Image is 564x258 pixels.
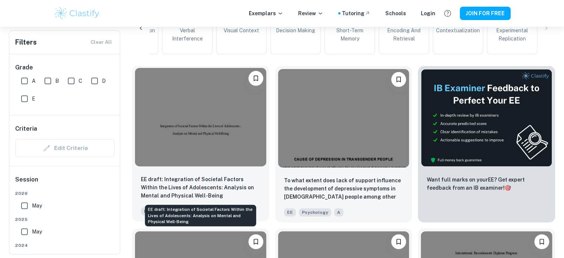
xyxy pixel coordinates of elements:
a: Please log in to bookmark exemplarsEE draft: Integration of Societal Factors Within the Lives of ... [132,66,269,222]
div: Criteria filters are unavailable when searching by topic [15,139,115,157]
span: 2026 [15,190,115,197]
button: Please log in to bookmark exemplars [248,234,263,249]
p: Want full marks on your EE ? Get expert feedback from an IB examiner! [427,176,546,192]
span: A [334,208,343,216]
button: Please log in to bookmark exemplars [391,72,406,87]
span: 2024 [15,242,115,249]
p: EE draft: Integration of Societal Factors Within the Lives of Adolescents: Analysis on Mental and... [141,175,260,200]
span: Verbal Interference [165,26,209,43]
span: C [79,77,82,85]
span: May [32,202,42,210]
span: Contextualization [436,26,480,35]
button: Please log in to bookmark exemplars [534,234,549,249]
img: Clastify logo [54,6,101,21]
span: D [102,77,106,85]
p: To what extent does lack of support influence the development of depressive symptoms in transgend... [284,176,403,202]
span: Experimental Replication [490,26,534,43]
a: Login [421,9,435,17]
button: Help and Feedback [441,7,454,20]
span: 2025 [15,216,115,223]
span: EE [284,208,296,216]
h6: Criteria [15,124,37,133]
span: B [55,77,59,85]
h6: Session [15,175,115,190]
img: Thumbnail [421,69,552,167]
span: Visual Context [224,26,259,35]
h6: Filters [15,37,37,48]
button: Please log in to bookmark exemplars [248,71,263,86]
a: ThumbnailWant full marks on yourEE? Get expert feedback from an IB examiner! [418,66,555,222]
button: Please log in to bookmark exemplars [391,234,406,249]
span: Encoding and Retrieval [382,26,426,43]
p: Exemplars [249,9,283,17]
span: EE [141,207,153,215]
span: Decision Making [276,26,315,35]
img: Psychology EE example thumbnail: EE draft: Integration of Societal Factor [135,68,266,166]
p: Review [298,9,323,17]
h6: Grade [15,63,115,72]
span: 🎯 [505,185,511,191]
div: EE draft: Integration of Societal Factors Within the Lives of Adolescents: Analysis on Mental and... [145,205,256,226]
a: Please log in to bookmark exemplarsTo what extent does lack of support influence the development ... [275,66,412,222]
button: JOIN FOR FREE [460,7,511,20]
span: Psychology [299,208,331,216]
span: May [32,228,42,236]
span: A [32,77,36,85]
img: Psychology EE example thumbnail: To what extent does lack of support infl [278,69,409,167]
span: E [32,95,35,103]
a: Tutoring [342,9,370,17]
a: Schools [385,9,406,17]
span: Short-Term Memory [328,26,372,43]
